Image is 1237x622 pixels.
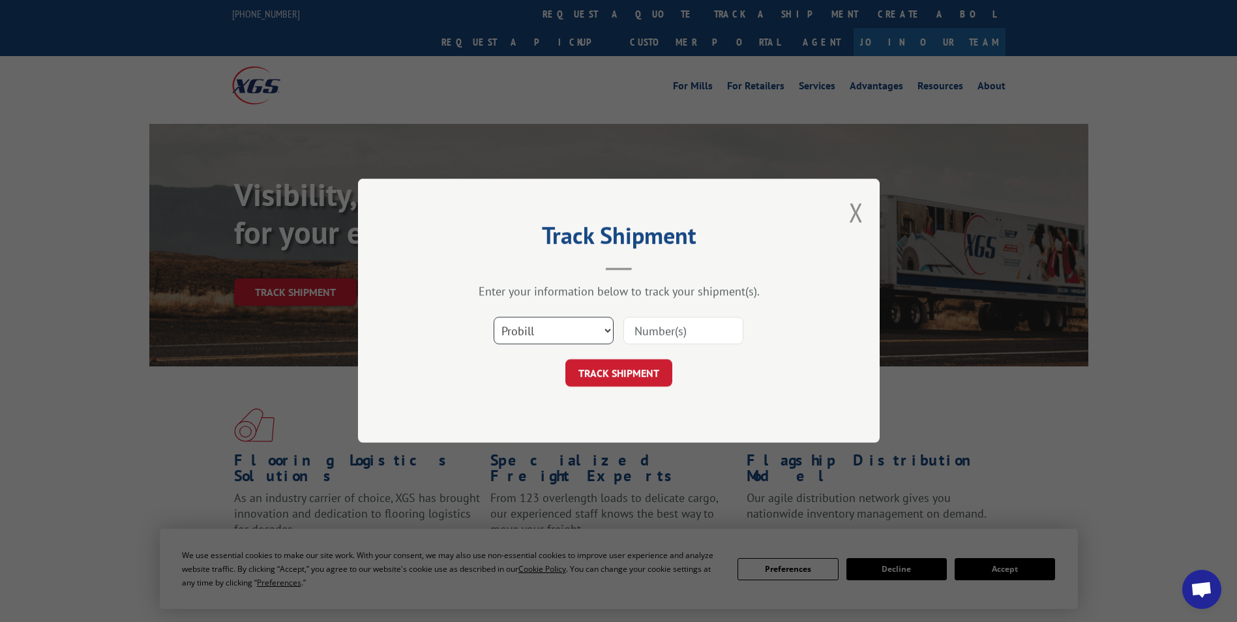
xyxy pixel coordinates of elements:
button: TRACK SHIPMENT [565,360,672,387]
a: Open chat [1182,570,1221,609]
div: Enter your information below to track your shipment(s). [423,284,814,299]
h2: Track Shipment [423,226,814,251]
input: Number(s) [623,318,743,345]
button: Close modal [849,195,863,230]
